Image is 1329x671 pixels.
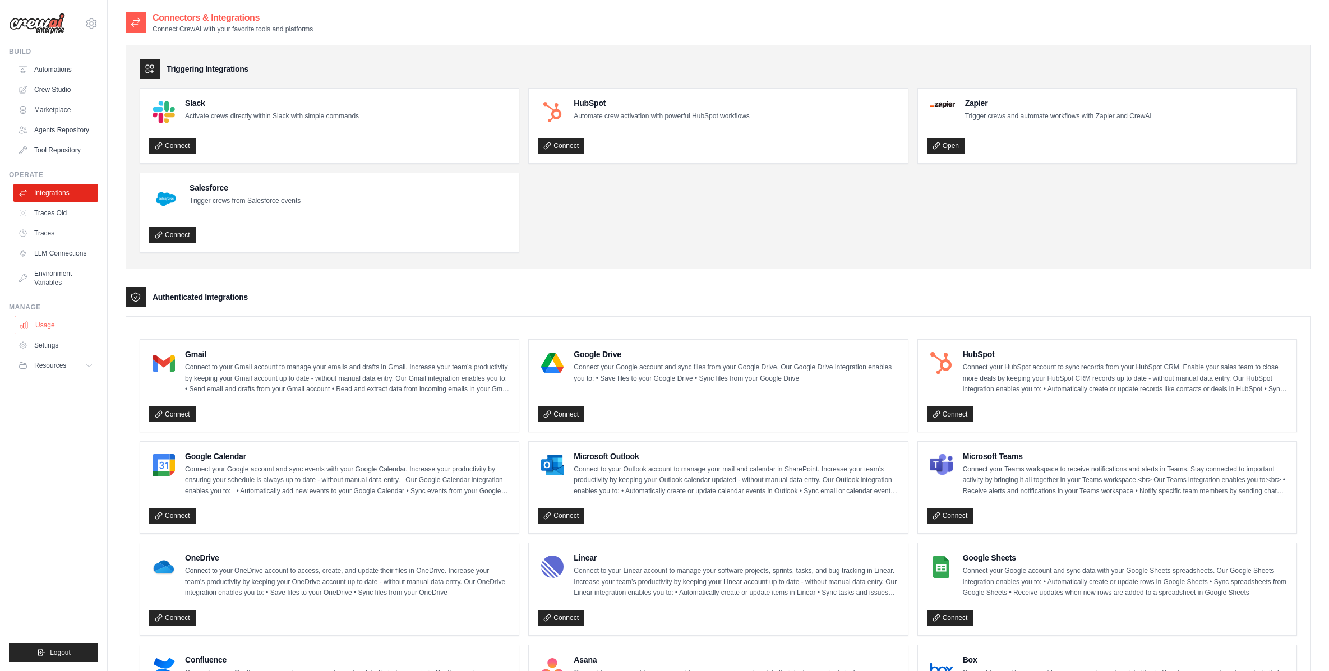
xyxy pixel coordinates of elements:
[574,464,898,497] p: Connect to your Outlook account to manage your mail and calendar in SharePoint. Increase your tea...
[541,352,564,374] img: Google Drive Logo
[9,47,98,56] div: Build
[574,552,898,563] h4: Linear
[153,556,175,578] img: OneDrive Logo
[185,98,359,109] h4: Slack
[927,138,965,154] a: Open
[13,184,98,202] a: Integrations
[9,13,65,34] img: Logo
[185,349,510,360] h4: Gmail
[574,451,898,462] h4: Microsoft Outlook
[149,227,196,243] a: Connect
[13,81,98,99] a: Crew Studio
[13,61,98,78] a: Automations
[15,316,99,334] a: Usage
[963,654,1288,665] h4: Box
[538,138,584,154] a: Connect
[963,552,1288,563] h4: Google Sheets
[930,352,953,374] img: HubSpot Logo
[965,111,1152,122] p: Trigger crews and automate workflows with Zapier and CrewAI
[185,451,510,462] h4: Google Calendar
[13,244,98,262] a: LLM Connections
[930,101,955,108] img: Zapier Logo
[185,654,510,665] h4: Confluence
[13,204,98,222] a: Traces Old
[930,556,953,578] img: Google Sheets Logo
[34,361,66,370] span: Resources
[13,141,98,159] a: Tool Repository
[963,566,1288,599] p: Connect your Google account and sync data with your Google Sheets spreadsheets. Our Google Sheets...
[9,170,98,179] div: Operate
[13,101,98,119] a: Marketplace
[927,406,973,422] a: Connect
[541,101,564,123] img: HubSpot Logo
[185,464,510,497] p: Connect your Google account and sync events with your Google Calendar. Increase your productivity...
[149,508,196,524] a: Connect
[50,648,71,657] span: Logout
[574,362,898,384] p: Connect your Google account and sync files from your Google Drive. Our Google Drive integration e...
[149,610,196,626] a: Connect
[153,11,313,25] h2: Connectors & Integrations
[167,63,248,75] h3: Triggering Integrations
[965,98,1152,109] h4: Zapier
[574,566,898,599] p: Connect to your Linear account to manage your software projects, sprints, tasks, and bug tracking...
[574,349,898,360] h4: Google Drive
[574,111,749,122] p: Automate crew activation with powerful HubSpot workflows
[538,610,584,626] a: Connect
[153,291,248,303] h3: Authenticated Integrations
[153,352,175,374] img: Gmail Logo
[574,654,898,665] h4: Asana
[13,357,98,374] button: Resources
[963,362,1288,395] p: Connect your HubSpot account to sync records from your HubSpot CRM. Enable your sales team to clo...
[963,451,1288,462] h4: Microsoft Teams
[9,303,98,312] div: Manage
[153,101,175,123] img: Slack Logo
[927,508,973,524] a: Connect
[149,406,196,422] a: Connect
[574,98,749,109] h4: HubSpot
[538,508,584,524] a: Connect
[13,265,98,291] a: Environment Variables
[9,643,98,662] button: Logout
[963,464,1288,497] p: Connect your Teams workspace to receive notifications and alerts in Teams. Stay connected to impo...
[149,138,196,154] a: Connect
[541,454,564,476] img: Microsoft Outlook Logo
[190,196,301,207] p: Trigger crews from Salesforce events
[13,121,98,139] a: Agents Repository
[185,362,510,395] p: Connect to your Gmail account to manage your emails and drafts in Gmail. Increase your team’s pro...
[927,610,973,626] a: Connect
[13,224,98,242] a: Traces
[185,552,510,563] h4: OneDrive
[185,111,359,122] p: Activate crews directly within Slack with simple commands
[13,336,98,354] a: Settings
[190,182,301,193] h4: Salesforce
[963,349,1288,360] h4: HubSpot
[153,25,313,34] p: Connect CrewAI with your favorite tools and platforms
[930,454,953,476] img: Microsoft Teams Logo
[153,186,179,212] img: Salesforce Logo
[185,566,510,599] p: Connect to your OneDrive account to access, create, and update their files in OneDrive. Increase ...
[538,406,584,422] a: Connect
[541,556,564,578] img: Linear Logo
[153,454,175,476] img: Google Calendar Logo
